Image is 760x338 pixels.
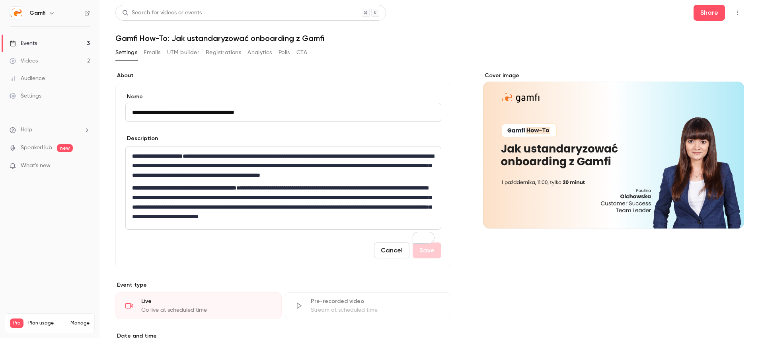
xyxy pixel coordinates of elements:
[311,297,441,305] div: Pre-recorded video
[296,46,307,59] button: CTA
[10,126,90,134] li: help-dropdown-opener
[70,320,90,326] a: Manage
[21,162,51,170] span: What's new
[126,147,441,229] div: To enrich screen reader interactions, please activate Accessibility in Grammarly extension settings
[247,46,272,59] button: Analytics
[125,135,158,143] label: Description
[115,292,282,319] div: LiveGo live at scheduled time
[311,306,441,314] div: Stream at scheduled time
[694,5,725,21] button: Share
[28,320,66,326] span: Plan usage
[10,7,23,20] img: Gamfi
[10,57,38,65] div: Videos
[144,46,160,59] button: Emails
[115,72,451,80] label: About
[10,92,41,100] div: Settings
[80,162,90,170] iframe: Noticeable Trigger
[206,46,241,59] button: Registrations
[115,46,137,59] button: Settings
[125,146,441,230] section: description
[21,126,32,134] span: Help
[122,9,202,17] div: Search for videos or events
[21,144,52,152] a: SpeakerHub
[126,147,441,229] div: editor
[10,39,37,47] div: Events
[115,33,744,43] h1: Gamfi How-To: Jak ustandaryzować onboarding z Gamfi
[141,306,272,314] div: Go live at scheduled time
[115,281,451,289] p: Event type
[57,144,73,152] span: new
[141,297,272,305] div: Live
[10,318,23,328] span: Pro
[483,72,744,80] label: Cover image
[10,74,45,82] div: Audience
[279,46,290,59] button: Polls
[29,9,45,17] h6: Gamfi
[167,46,199,59] button: UTM builder
[285,292,451,319] div: Pre-recorded videoStream at scheduled time
[125,93,441,101] label: Name
[483,72,744,229] section: Cover image
[374,242,409,258] button: Cancel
